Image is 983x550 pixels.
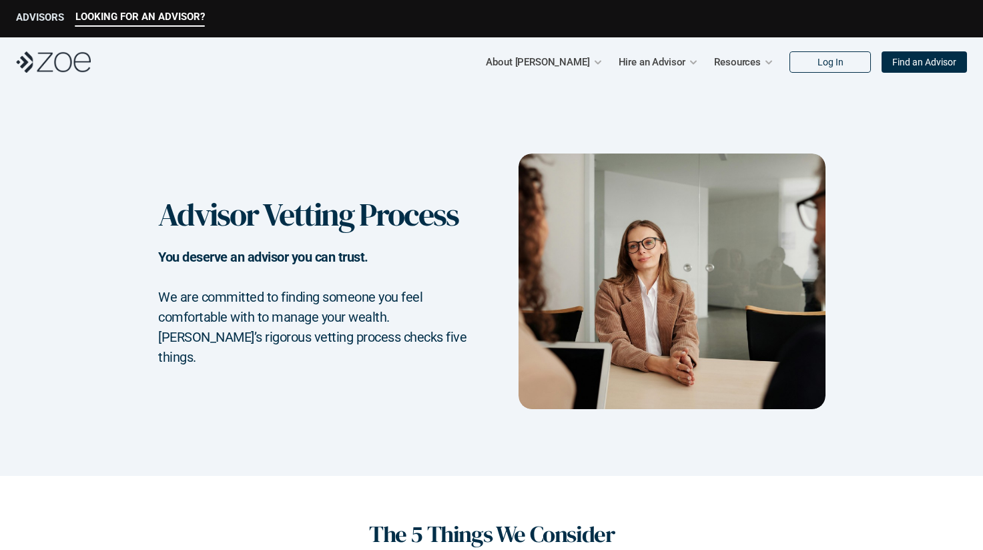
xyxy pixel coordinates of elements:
[369,521,614,547] h1: The 5 Things We Consider
[158,247,466,287] h2: You deserve an advisor you can trust.
[16,11,64,23] p: ADVISORS
[158,287,466,367] h2: We are committed to finding someone you feel comfortable with to manage your wealth. [PERSON_NAME...
[619,52,686,72] p: Hire an Advisor
[75,11,205,23] p: LOOKING FOR AN ADVISOR?
[714,52,761,72] p: Resources
[789,51,871,73] a: Log In
[486,52,589,72] p: About [PERSON_NAME]
[892,57,956,68] p: Find an Advisor
[16,11,64,27] a: ADVISORS
[817,57,844,68] p: Log In
[882,51,967,73] a: Find an Advisor
[158,196,464,234] h1: Advisor Vetting Process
